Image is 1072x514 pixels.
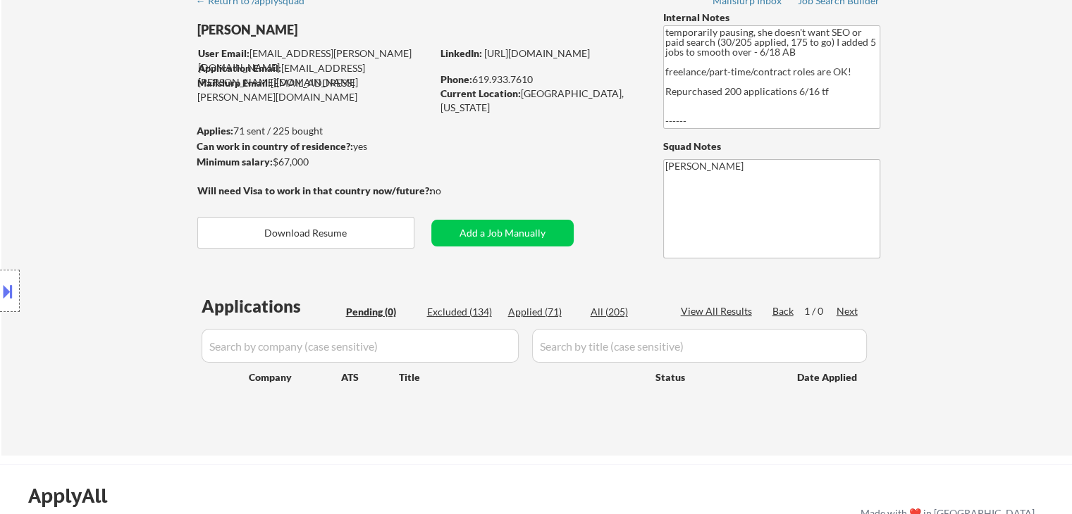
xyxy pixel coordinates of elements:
strong: Can work in country of residence?: [197,140,353,152]
input: Search by title (case sensitive) [532,329,867,363]
div: [EMAIL_ADDRESS][PERSON_NAME][DOMAIN_NAME] [197,76,431,104]
div: Company [249,370,341,384]
div: Status [655,364,777,389]
div: Back [772,304,795,318]
div: [EMAIL_ADDRESS][PERSON_NAME][DOMAIN_NAME] [198,61,431,89]
div: All (205) [591,305,661,319]
div: Title [399,370,642,384]
a: [URL][DOMAIN_NAME] [484,47,590,59]
button: Download Resume [197,217,414,249]
div: Squad Notes [663,139,880,153]
div: Pending (0) [346,305,417,319]
div: $67,000 [197,155,431,169]
div: no [430,184,470,198]
strong: Phone: [440,73,472,85]
div: Applied (71) [508,305,579,319]
div: 619.933.7610 [440,73,640,87]
strong: Application Email: [198,62,281,74]
div: [PERSON_NAME] [197,21,487,39]
div: View All Results [681,304,756,318]
div: 1 / 0 [804,304,837,318]
strong: LinkedIn: [440,47,482,59]
div: [EMAIL_ADDRESS][PERSON_NAME][DOMAIN_NAME] [198,46,431,74]
div: Excluded (134) [427,305,498,319]
button: Add a Job Manually [431,220,574,246]
input: Search by company (case sensitive) [202,329,519,363]
strong: Current Location: [440,87,521,99]
strong: Will need Visa to work in that country now/future?: [197,184,432,196]
div: Applications [202,298,341,315]
strong: Mailslurp Email: [197,77,271,89]
div: ApplyAll [28,484,123,508]
div: Internal Notes [663,11,880,25]
strong: User Email: [198,47,249,59]
div: [GEOGRAPHIC_DATA], [US_STATE] [440,87,640,114]
div: Next [837,304,859,318]
div: 71 sent / 225 bought [197,124,431,138]
div: Date Applied [797,370,859,384]
div: yes [197,139,427,153]
div: ATS [341,370,399,384]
